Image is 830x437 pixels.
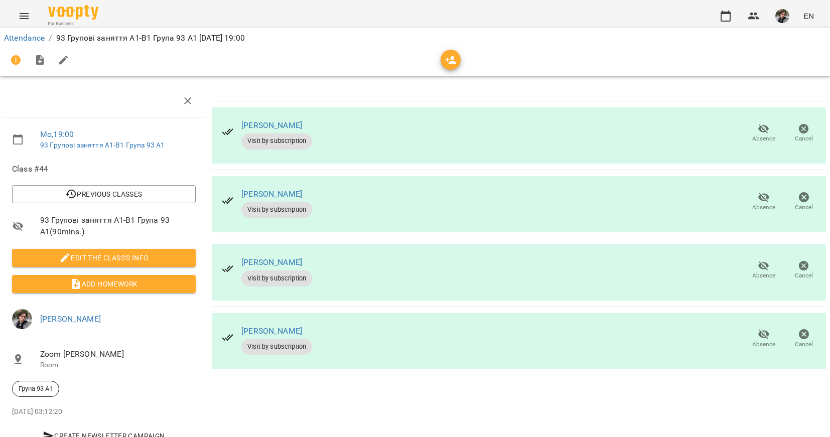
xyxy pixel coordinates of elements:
[40,360,196,370] p: Room
[241,274,312,283] span: Visit by subscription
[784,325,824,353] button: Cancel
[744,119,784,148] button: Absence
[241,120,302,130] a: [PERSON_NAME]
[20,278,188,290] span: Add Homework
[795,203,813,212] span: Cancel
[752,271,775,280] span: Absence
[40,314,101,324] a: [PERSON_NAME]
[784,256,824,284] button: Cancel
[241,136,312,145] span: Visit by subscription
[795,134,813,143] span: Cancel
[12,4,36,28] button: Menu
[752,203,775,212] span: Absence
[12,275,196,293] button: Add Homework
[241,205,312,214] span: Visit by subscription
[48,5,98,20] img: Voopty Logo
[20,188,188,200] span: Previous Classes
[12,309,32,329] img: 3324ceff06b5eb3c0dd68960b867f42f.jpeg
[40,214,196,238] span: 93 Групові заняття А1-В1 Група 93 A1 ( 90 mins. )
[752,340,775,349] span: Absence
[241,189,302,199] a: [PERSON_NAME]
[56,32,245,44] p: 93 Групові заняття А1-В1 Група 93 A1 [DATE] 19:00
[241,257,302,267] a: [PERSON_NAME]
[744,256,784,284] button: Absence
[40,141,165,149] a: 93 Групові заняття А1-В1 Група 93 A1
[40,348,196,360] span: Zoom [PERSON_NAME]
[12,407,196,417] p: [DATE] 03:12:20
[775,9,789,23] img: 3324ceff06b5eb3c0dd68960b867f42f.jpeg
[20,252,188,264] span: Edit the class's Info
[13,384,59,393] span: Група 93 А1
[12,249,196,267] button: Edit the class's Info
[784,119,824,148] button: Cancel
[795,340,813,349] span: Cancel
[12,381,59,397] div: Група 93 А1
[241,326,302,336] a: [PERSON_NAME]
[799,7,818,25] button: EN
[241,342,312,351] span: Visit by subscription
[4,32,826,44] nav: breadcrumb
[12,163,196,175] span: Class #44
[744,188,784,216] button: Absence
[48,21,98,27] span: For Business
[752,134,775,143] span: Absence
[40,129,74,139] a: Mo , 19:00
[744,325,784,353] button: Absence
[12,185,196,203] button: Previous Classes
[4,33,45,43] a: Attendance
[784,188,824,216] button: Cancel
[795,271,813,280] span: Cancel
[49,32,52,44] li: /
[803,11,814,21] span: EN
